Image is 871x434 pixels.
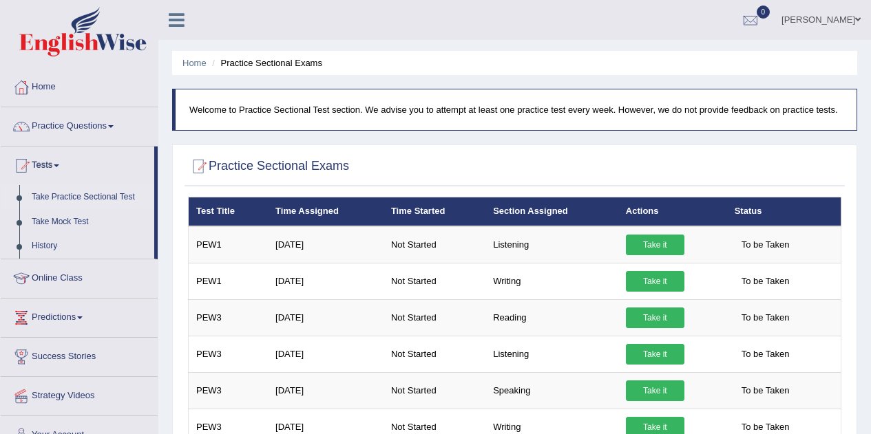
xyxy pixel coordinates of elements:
[209,56,322,69] li: Practice Sectional Exams
[189,226,269,263] td: PEW1
[1,259,158,294] a: Online Class
[384,263,485,299] td: Not Started
[1,68,158,102] a: Home
[268,263,384,299] td: [DATE]
[1,299,158,333] a: Predictions
[485,197,618,226] th: Section Assigned
[485,299,618,336] td: Reading
[626,235,684,255] a: Take it
[268,336,384,372] td: [DATE]
[189,103,843,116] p: Welcome to Practice Sectional Test section. We advise you to attempt at least one practice test e...
[189,372,269,409] td: PEW3
[1,338,158,372] a: Success Stories
[1,107,158,142] a: Practice Questions
[626,380,684,401] a: Take it
[268,372,384,409] td: [DATE]
[485,263,618,299] td: Writing
[1,377,158,411] a: Strategy Videos
[384,226,485,263] td: Not Started
[735,235,797,255] span: To be Taken
[268,197,384,226] th: Time Assigned
[25,185,154,210] a: Take Practice Sectional Test
[268,226,384,263] td: [DATE]
[188,156,349,177] h2: Practice Sectional Exams
[485,336,618,372] td: Listening
[189,197,269,226] th: Test Title
[25,210,154,235] a: Take Mock Test
[485,226,618,263] td: Listening
[189,336,269,372] td: PEW3
[735,271,797,292] span: To be Taken
[735,307,797,328] span: To be Taken
[626,344,684,365] a: Take it
[626,307,684,328] a: Take it
[384,372,485,409] td: Not Started
[618,197,727,226] th: Actions
[626,271,684,292] a: Take it
[727,197,841,226] th: Status
[189,263,269,299] td: PEW1
[1,147,154,181] a: Tests
[757,6,770,19] span: 0
[735,380,797,401] span: To be Taken
[735,344,797,365] span: To be Taken
[485,372,618,409] td: Speaking
[268,299,384,336] td: [DATE]
[189,299,269,336] td: PEW3
[384,336,485,372] td: Not Started
[182,58,207,68] a: Home
[384,299,485,336] td: Not Started
[384,197,485,226] th: Time Started
[25,234,154,259] a: History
